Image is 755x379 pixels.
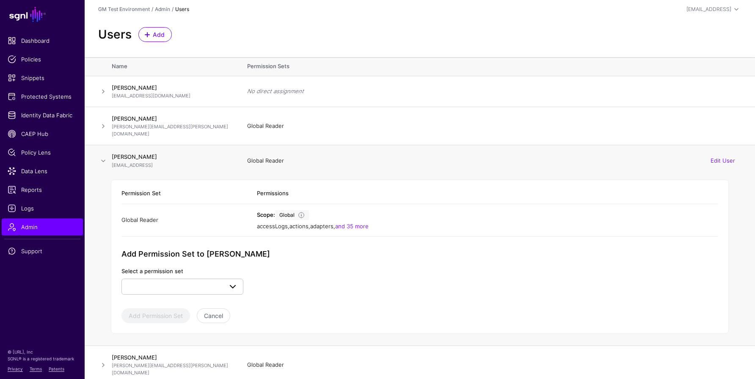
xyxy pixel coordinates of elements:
[112,354,230,361] h4: [PERSON_NAME]
[711,157,735,164] a: Edit User
[121,249,375,259] h2: Add Permission Set to [PERSON_NAME]
[8,247,77,255] span: Support
[8,36,77,45] span: Dashboard
[2,144,83,161] a: Policy Lens
[247,361,741,369] div: Global Reader
[8,167,77,175] span: Data Lens
[8,148,77,157] span: Policy Lens
[248,183,718,204] th: Permissions
[686,6,731,13] div: [EMAIL_ADDRESS]
[279,211,295,219] div: Global
[112,115,230,122] h4: [PERSON_NAME]
[247,157,741,165] div: Global Reader
[138,27,172,42] a: Add
[310,223,333,230] span: adapters
[8,185,77,194] span: Reports
[2,69,83,86] a: Snippets
[155,6,170,12] a: Admin
[8,111,77,119] span: Identity Data Fabric
[2,163,83,180] a: Data Lens
[175,6,189,12] strong: Users
[2,219,83,235] a: Admin
[257,222,718,231] div: , , ,
[121,204,248,237] td: Global Reader
[112,84,230,91] h4: [PERSON_NAME]
[8,130,77,138] span: CAEP Hub
[197,308,230,323] button: Cancel
[2,125,83,142] a: CAEP Hub
[2,32,83,49] a: Dashboard
[112,162,230,169] p: [EMAIL_ADDRESS]
[49,366,64,371] a: Patents
[2,107,83,124] a: Identity Data Fabric
[247,88,304,94] em: No direct assignment
[8,355,77,362] p: SGNL® is a registered trademark
[121,183,248,204] th: Permission Set
[112,362,230,376] p: [PERSON_NAME][EMAIL_ADDRESS][PERSON_NAME][DOMAIN_NAME]
[335,223,369,230] a: and 35 more
[2,88,83,105] a: Protected Systems
[8,74,77,82] span: Snippets
[112,92,230,100] p: [EMAIL_ADDRESS][DOMAIN_NAME]
[112,123,230,137] p: [PERSON_NAME][EMAIL_ADDRESS][PERSON_NAME][DOMAIN_NAME]
[170,6,175,13] div: /
[30,366,42,371] a: Terms
[8,366,23,371] a: Privacy
[8,204,77,213] span: Logs
[239,57,755,76] th: Permission Sets
[5,5,80,24] a: SGNL
[2,181,83,198] a: Reports
[112,153,230,160] h4: [PERSON_NAME]
[2,51,83,68] a: Policies
[98,28,132,42] h2: Users
[8,92,77,101] span: Protected Systems
[8,349,77,355] p: © [URL], Inc
[8,223,77,231] span: Admin
[2,200,83,217] a: Logs
[121,267,183,276] label: Select a permission set
[257,223,288,230] span: accessLogs
[8,55,77,64] span: Policies
[289,223,309,230] span: actions
[257,211,275,218] strong: Scope:
[112,57,239,76] th: Name
[150,6,155,13] div: /
[152,30,166,39] span: Add
[98,6,150,12] a: GM Test Environment
[247,122,741,130] div: Global Reader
